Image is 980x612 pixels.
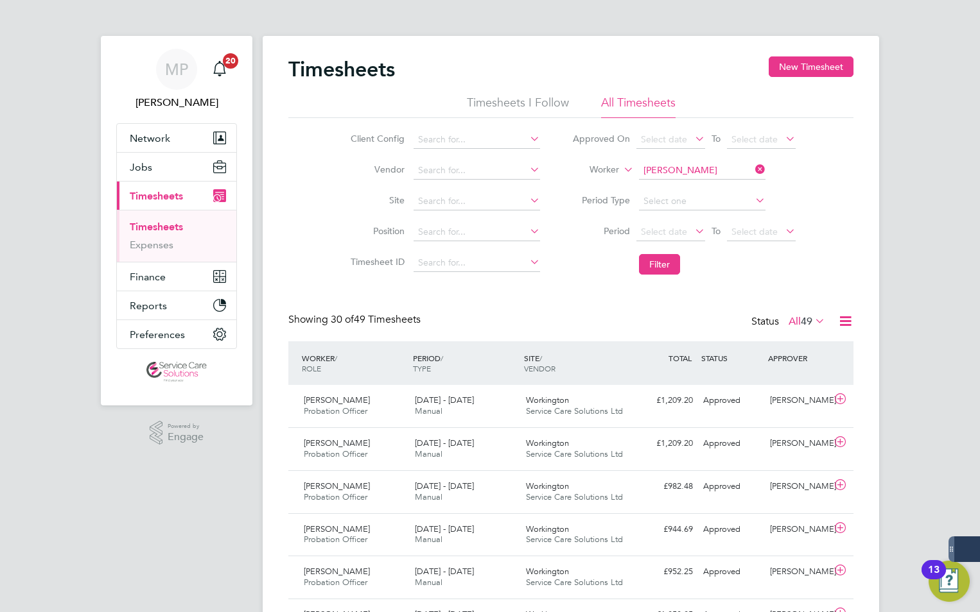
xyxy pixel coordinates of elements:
span: Select date [641,133,687,145]
label: Position [347,225,405,237]
a: Go to home page [116,362,237,382]
span: Service Care Solutions Ltd [526,534,623,545]
button: Reports [117,291,236,319]
h2: Timesheets [288,56,395,82]
div: £1,209.20 [631,390,698,411]
span: Timesheets [130,190,183,202]
div: [PERSON_NAME] [765,519,832,540]
span: ROLE [302,363,321,373]
button: New Timesheet [769,56,853,77]
span: TOTAL [669,353,692,363]
span: Service Care Solutions Ltd [526,577,623,588]
label: Timesheet ID [347,256,405,268]
span: To [708,130,724,147]
img: servicecare-logo-retina.png [146,362,207,382]
span: Service Care Solutions Ltd [526,405,623,416]
input: Search for... [414,223,540,241]
div: £944.69 [631,519,698,540]
div: Approved [698,390,765,411]
label: Vendor [347,164,405,175]
label: All [789,315,825,328]
span: Finance [130,271,166,283]
span: Probation Officer [304,577,367,588]
span: Probation Officer [304,448,367,459]
span: 49 [801,315,812,328]
span: Manual [415,491,442,502]
span: [PERSON_NAME] [304,395,370,405]
a: Powered byEngage [150,421,204,445]
label: Client Config [347,133,405,144]
a: 20 [207,49,232,90]
label: Site [347,194,405,206]
div: Approved [698,476,765,497]
div: Status [751,313,828,331]
span: Service Care Solutions Ltd [526,491,623,502]
div: [PERSON_NAME] [765,561,832,582]
input: Search for... [639,162,766,180]
button: Open Resource Center, 13 new notifications [929,561,970,602]
span: Workington [526,438,569,448]
span: [PERSON_NAME] [304,523,370,534]
span: [DATE] - [DATE] [415,566,474,577]
span: / [441,353,443,363]
a: MP[PERSON_NAME] [116,49,237,110]
span: Manual [415,534,442,545]
span: VENDOR [524,363,556,373]
button: Timesheets [117,182,236,210]
div: Approved [698,561,765,582]
span: To [708,223,724,239]
span: 30 of [331,313,354,326]
span: Michael Potts [116,95,237,110]
button: Jobs [117,153,236,181]
span: Powered by [168,421,204,432]
div: [PERSON_NAME] [765,476,832,497]
span: / [335,353,337,363]
div: STATUS [698,346,765,370]
span: Manual [415,577,442,588]
span: [DATE] - [DATE] [415,395,474,405]
span: 20 [223,53,238,69]
div: APPROVER [765,346,832,370]
span: Workington [526,523,569,534]
div: WORKER [299,346,410,380]
span: [DATE] - [DATE] [415,480,474,491]
span: [PERSON_NAME] [304,438,370,448]
span: 49 Timesheets [331,313,421,326]
span: Select date [731,133,778,145]
input: Search for... [414,192,540,210]
div: Approved [698,519,765,540]
span: Probation Officer [304,534,367,545]
button: Filter [639,254,680,275]
span: [PERSON_NAME] [304,566,370,577]
span: Select date [641,226,687,237]
span: [DATE] - [DATE] [415,438,474,448]
span: Select date [731,226,778,237]
div: £952.25 [631,561,698,582]
li: Timesheets I Follow [467,95,569,118]
span: [DATE] - [DATE] [415,523,474,534]
span: Reports [130,300,167,312]
label: Approved On [572,133,630,144]
label: Period Type [572,194,630,206]
span: Manual [415,448,442,459]
div: SITE [521,346,632,380]
div: 13 [928,570,940,586]
button: Preferences [117,320,236,348]
span: Probation Officer [304,405,367,416]
input: Search for... [414,162,540,180]
div: £1,209.20 [631,433,698,454]
a: Expenses [130,239,173,251]
div: [PERSON_NAME] [765,433,832,454]
nav: Main navigation [101,36,252,405]
label: Worker [561,164,619,176]
div: PERIOD [410,346,521,380]
span: Manual [415,405,442,416]
input: Search for... [414,131,540,149]
span: Service Care Solutions Ltd [526,448,623,459]
input: Search for... [414,254,540,272]
span: Workington [526,480,569,491]
span: Jobs [130,161,152,173]
input: Select one [639,192,766,210]
span: TYPE [413,363,431,373]
div: Timesheets [117,210,236,262]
